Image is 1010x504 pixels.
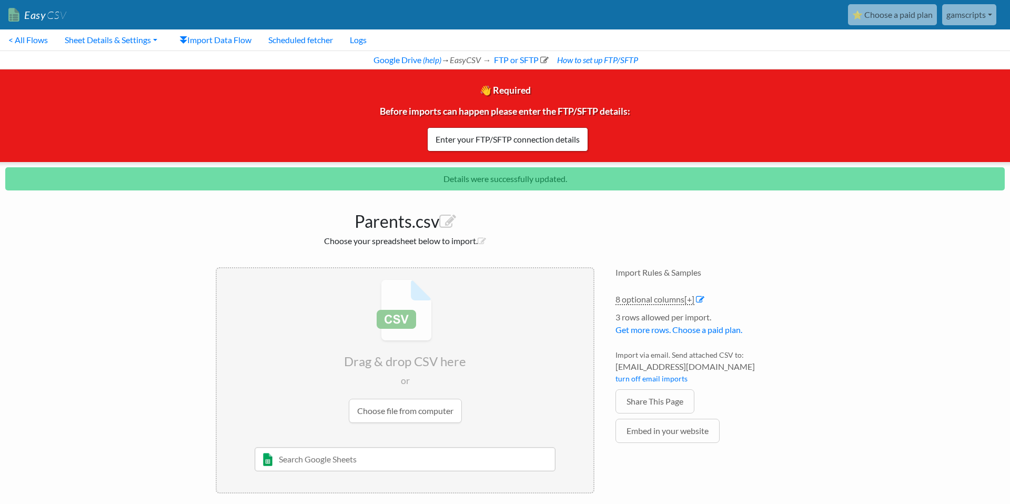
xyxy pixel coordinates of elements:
span: 👋 Required Before imports can happen please enter the FTP/SFTP details: [380,85,630,142]
a: Sheet Details & Settings [56,29,166,51]
h1: Parents.csv [216,206,594,231]
a: Embed in your website [615,419,720,443]
i: EasyCSV → [450,55,491,65]
a: turn off email imports [615,374,688,383]
a: gamscripts [942,4,996,25]
a: Enter your FTP/SFTP connection details [427,127,588,152]
a: Share This Page [615,389,694,414]
a: Scheduled fetcher [260,29,341,51]
a: FTP or SFTP [492,55,549,65]
input: Search Google Sheets [255,447,556,471]
h2: Choose your spreadsheet below to import. [216,236,594,246]
a: (help) [423,55,441,65]
a: EasyCSV [8,4,66,26]
span: CSV [46,8,66,22]
li: 3 rows allowed per import. [615,311,794,341]
a: Import Data Flow [171,29,260,51]
h4: Import Rules & Samples [615,267,794,277]
a: Logs [341,29,375,51]
a: ⭐ Choose a paid plan [848,4,937,25]
span: [EMAIL_ADDRESS][DOMAIN_NAME] [615,360,794,373]
li: Import via email. Send attached CSV to: [615,349,794,389]
a: Google Drive [372,55,421,65]
a: 8 optional columns[+] [615,294,694,305]
p: Details were successfully updated. [5,167,1005,190]
span: [+] [684,294,694,304]
a: How to set up FTP/SFTP [555,55,638,65]
a: Get more rows. Choose a paid plan. [615,325,742,335]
